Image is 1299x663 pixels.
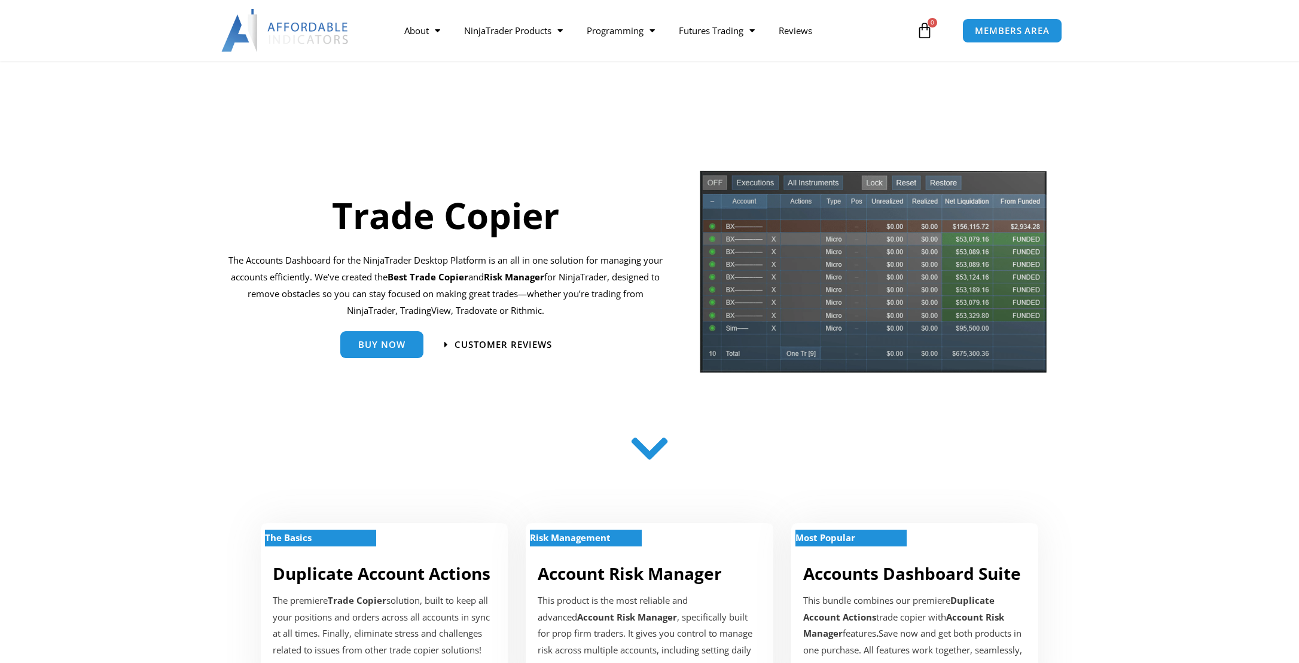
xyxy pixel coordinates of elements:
[928,18,937,28] span: 0
[221,9,350,52] img: LogoAI | Affordable Indicators – NinjaTrader
[265,531,312,543] strong: The Basics
[803,594,995,623] b: Duplicate Account Actions
[962,19,1062,43] a: MEMBERS AREA
[577,611,677,623] strong: Account Risk Manager
[358,340,405,349] span: Buy Now
[392,17,452,44] a: About
[538,562,722,585] a: Account Risk Manager
[392,17,913,44] nav: Menu
[228,190,663,240] h1: Trade Copier
[455,340,552,349] span: Customer Reviews
[530,531,611,543] strong: Risk Management
[803,562,1021,585] a: Accounts Dashboard Suite
[273,562,490,585] a: Duplicate Account Actions
[484,271,544,283] strong: Risk Manager
[328,594,386,606] strong: Trade Copier
[767,17,824,44] a: Reviews
[228,252,663,319] p: The Accounts Dashboard for the NinjaTrader Desktop Platform is an all in one solution for managin...
[444,340,552,349] a: Customer Reviews
[803,611,1004,640] b: Account Risk Manager
[452,17,575,44] a: NinjaTrader Products
[876,627,879,639] b: .
[898,13,951,48] a: 0
[388,271,468,283] b: Best Trade Copier
[273,592,496,659] p: The premiere solution, built to keep all your positions and orders across all accounts in sync at...
[699,169,1048,383] img: tradecopier | Affordable Indicators – NinjaTrader
[667,17,767,44] a: Futures Trading
[340,331,423,358] a: Buy Now
[975,26,1050,35] span: MEMBERS AREA
[795,531,855,543] strong: Most Popular
[575,17,667,44] a: Programming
